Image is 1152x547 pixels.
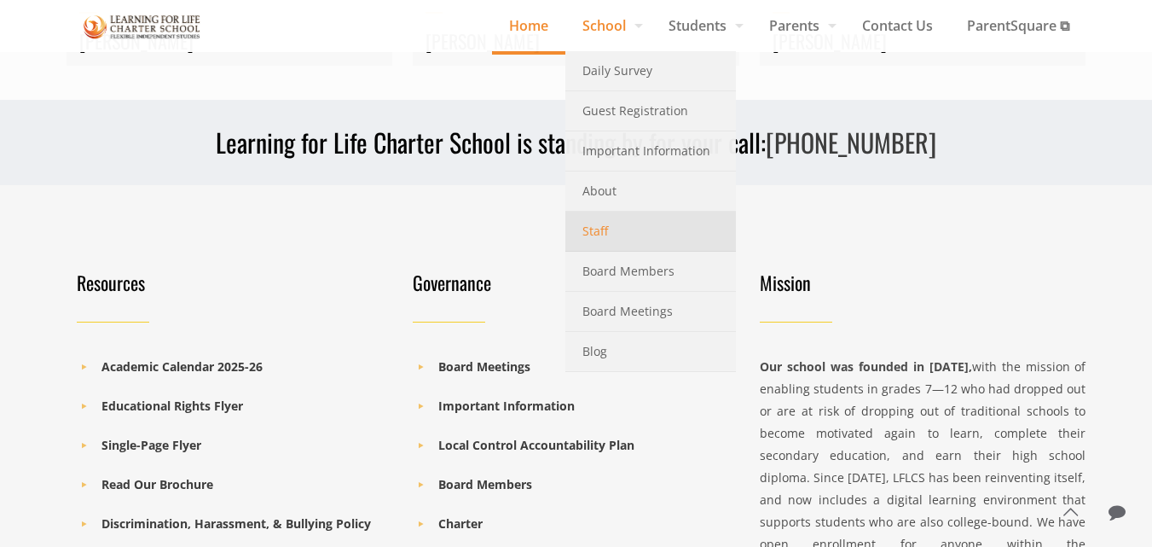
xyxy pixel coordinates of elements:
[760,271,1086,294] h4: Mission
[438,476,532,492] a: Board Members
[582,60,652,82] span: Daily Survey
[582,300,673,323] span: Board Meetings
[565,51,736,91] a: Daily Survey
[582,140,710,162] span: Important Information
[101,437,201,453] a: Single-Page Flyer
[565,252,736,292] a: Board Members
[565,332,736,372] a: Blog
[425,29,727,53] h4: [PERSON_NAME]
[565,172,736,212] a: About
[766,123,936,161] a: [PHONE_NUMBER]
[950,13,1086,38] span: ParentSquare ⧉
[582,180,617,202] span: About
[845,13,950,38] span: Contact Us
[84,12,201,42] img: Home
[101,398,243,414] a: Educational Rights Flyer
[438,515,483,532] a: Charter
[438,437,634,453] a: Local Control Accountability Plan
[565,292,736,332] a: Board Meetings
[492,13,565,38] span: Home
[651,13,752,38] span: Students
[565,212,736,252] a: Staff
[101,515,371,532] a: Discrimination, Harassment, & Bullying Policy
[438,358,530,375] a: Board Meetings
[101,358,263,375] a: Academic Calendar 2025-26
[760,358,972,375] strong: Our school was founded in [DATE],
[413,271,729,294] h4: Governance
[565,91,736,131] a: Guest Registration
[752,13,845,38] span: Parents
[79,29,380,53] h4: [PERSON_NAME]
[77,271,393,294] h4: Resources
[1052,494,1088,530] a: Back to top icon
[582,260,674,282] span: Board Members
[582,220,608,242] span: Staff
[565,13,651,38] span: School
[582,100,688,122] span: Guest Registration
[565,131,736,172] a: Important Information
[773,29,1074,53] h4: [PERSON_NAME]
[101,476,213,492] a: Read Our Brochure
[582,340,607,363] span: Blog
[438,398,575,414] a: Important Information
[67,125,1086,160] h3: Learning for Life Charter School is standing by for your call:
